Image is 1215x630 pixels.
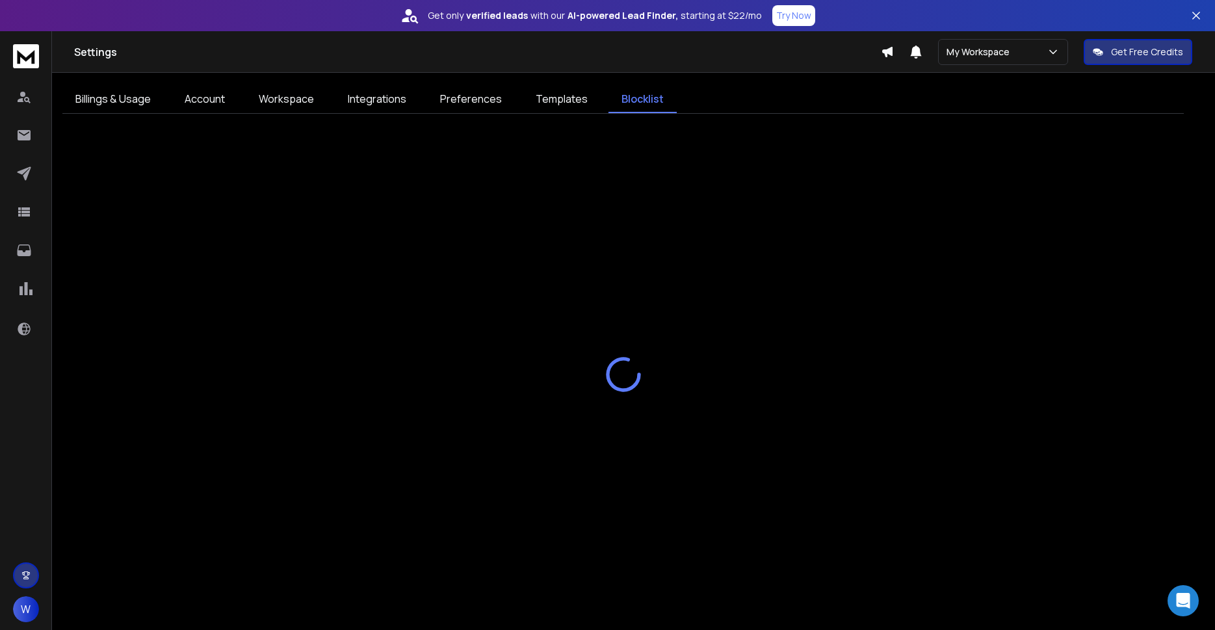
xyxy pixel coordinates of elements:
[1084,39,1192,65] button: Get Free Credits
[428,9,762,22] p: Get only with our starting at $22/mo
[172,86,238,113] a: Account
[1168,585,1199,616] div: Open Intercom Messenger
[608,86,677,113] a: Blocklist
[13,596,39,622] button: W
[772,5,815,26] button: Try Now
[13,44,39,68] img: logo
[776,9,811,22] p: Try Now
[335,86,419,113] a: Integrations
[947,46,1015,59] p: My Workspace
[74,44,881,60] h1: Settings
[246,86,327,113] a: Workspace
[568,9,678,22] strong: AI-powered Lead Finder,
[1111,46,1183,59] p: Get Free Credits
[427,86,515,113] a: Preferences
[523,86,601,113] a: Templates
[466,9,528,22] strong: verified leads
[62,86,164,113] a: Billings & Usage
